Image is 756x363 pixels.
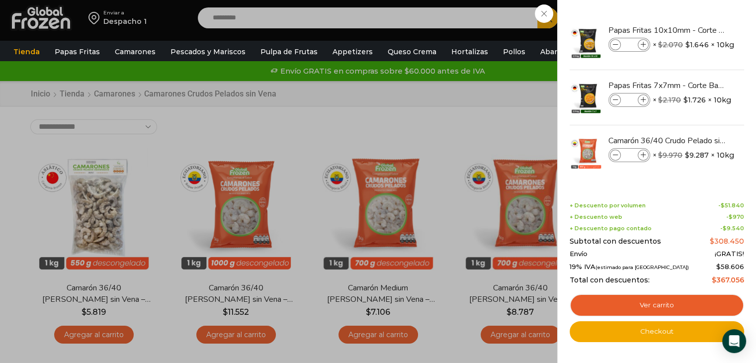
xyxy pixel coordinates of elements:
bdi: 1.726 [683,95,706,105]
bdi: 308.450 [710,237,744,246]
small: (estimado para [GEOGRAPHIC_DATA]) [595,265,689,270]
a: Camarones [110,42,161,61]
a: Appetizers [328,42,378,61]
span: $ [723,225,727,232]
bdi: 367.056 [712,275,744,284]
a: Papas Fritas [50,42,105,61]
span: Envío [570,250,588,258]
span: + Descuento por volumen [570,202,646,209]
span: × × 10kg [653,93,731,107]
span: $ [685,40,690,50]
span: - [720,225,744,232]
span: $ [685,150,689,160]
a: Pescados y Mariscos [166,42,251,61]
input: Product quantity [622,39,637,50]
a: Camarón 36/40 Crudo Pelado sin Vena - Gold - Caja 10 kg [608,135,727,146]
bdi: 51.840 [721,202,744,209]
bdi: 2.070 [658,40,683,49]
bdi: 9.540 [723,225,744,232]
span: $ [716,263,721,271]
span: $ [658,40,663,49]
bdi: 9.287 [685,150,709,160]
span: + Descuento pago contado [570,225,652,232]
a: Hortalizas [446,42,493,61]
span: $ [712,275,716,284]
span: $ [710,237,714,246]
div: Open Intercom Messenger [722,329,746,353]
span: × × 10kg [653,148,734,162]
span: - [726,214,744,220]
span: $ [721,202,725,209]
span: 58.606 [716,263,744,271]
span: + Descuento web [570,214,622,220]
a: Checkout [570,321,744,342]
a: Tienda [8,42,45,61]
input: Product quantity [622,150,637,161]
bdi: 9.970 [658,151,682,160]
a: Papas Fritas 10x10mm - Corte Bastón - Caja 10 kg [608,25,727,36]
input: Product quantity [622,94,637,105]
span: Total con descuentos: [570,276,650,284]
bdi: 970 [729,213,744,220]
span: Subtotal con descuentos [570,237,661,246]
span: $ [683,95,688,105]
span: $ [658,151,663,160]
span: ¡GRATIS! [715,250,744,258]
a: Pulpa de Frutas [255,42,323,61]
span: × × 10kg [653,38,734,52]
a: Ver carrito [570,294,744,317]
span: 19% IVA [570,263,689,271]
a: Papas Fritas 7x7mm - Corte Bastón - Caja 10 kg [608,80,727,91]
span: $ [658,95,663,104]
a: Queso Crema [383,42,441,61]
bdi: 1.646 [685,40,709,50]
span: $ [729,213,733,220]
span: - [718,202,744,209]
a: Abarrotes [535,42,582,61]
a: Pollos [498,42,530,61]
bdi: 2.170 [658,95,681,104]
